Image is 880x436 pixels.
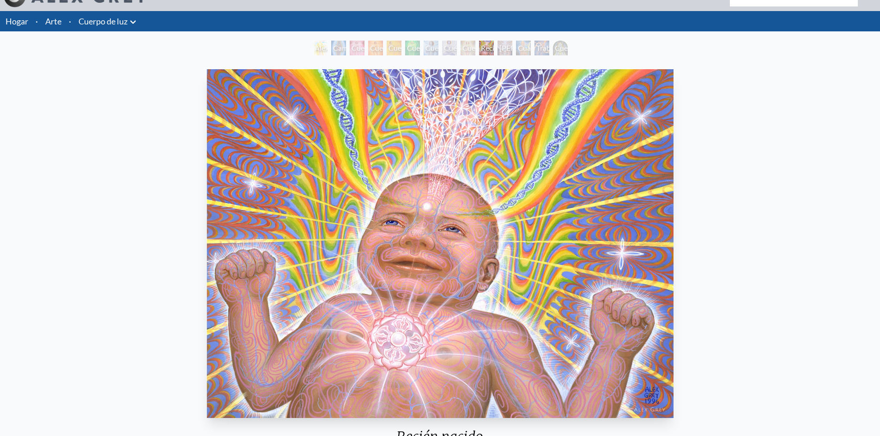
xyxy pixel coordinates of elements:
a: Hogar [6,16,28,26]
font: Cuadro [518,43,542,52]
font: Cuerpo de luz 7 [462,43,486,85]
font: Arte [45,16,61,26]
a: Arte [45,15,61,28]
font: Trabajador de la luz [536,43,571,85]
font: · [36,16,38,26]
font: Alexza [315,43,336,52]
img: Newborn-1995-Alex-Grey-watermarked.jpg [206,69,674,418]
font: Cuerpo/Mente como campo vibratorio de energía [555,43,603,108]
font: Campo de energía humana [333,43,359,85]
font: Cuerpo de luz [79,16,127,26]
font: [PERSON_NAME] [499,43,557,52]
font: Cuerpo de luz 2 [370,43,394,85]
font: Cuerpo de luz 1 [352,43,376,85]
a: Cuerpo de luz [79,15,127,28]
font: Recién nacido [481,43,502,63]
font: · [69,16,71,26]
font: Cuerpo de luz 3 [388,43,413,85]
font: Cuerpo de luz 6 [444,43,468,85]
font: Cuerpo de luz 4 [407,43,431,85]
font: Cuerpo de luz 5 [425,43,449,85]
